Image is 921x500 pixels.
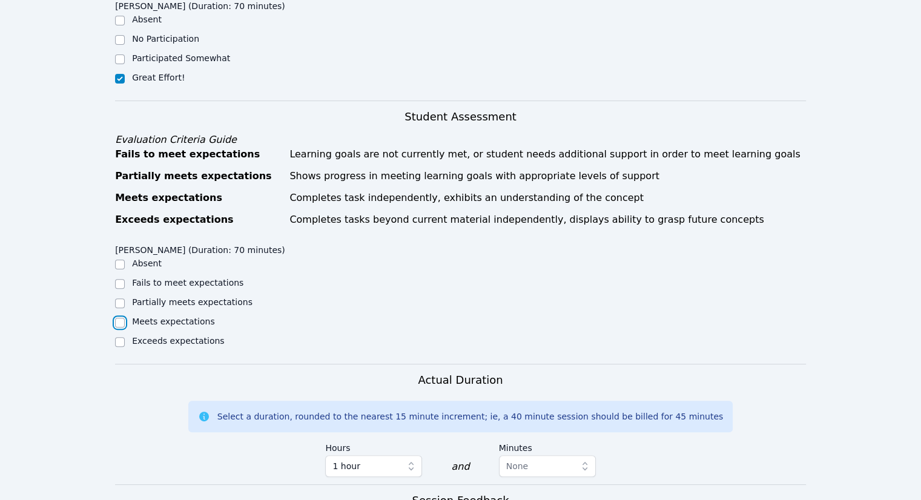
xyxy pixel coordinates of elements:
h3: Student Assessment [115,108,806,125]
label: Exceeds expectations [132,336,224,346]
div: Completes task independently, exhibits an understanding of the concept [289,191,806,205]
span: None [506,461,529,471]
div: Completes tasks beyond current material independently, displays ability to grasp future concepts [289,212,806,227]
button: None [499,455,596,477]
label: Fails to meet expectations [132,278,243,288]
div: Exceeds expectations [115,212,282,227]
span: 1 hour [332,459,360,473]
div: Shows progress in meeting learning goals with appropriate levels of support [289,169,806,183]
div: Select a duration, rounded to the nearest 15 minute increment; ie, a 40 minute session should be ... [217,410,723,423]
div: Meets expectations [115,191,282,205]
h3: Actual Duration [418,372,503,389]
div: Learning goals are not currently met, or student needs additional support in order to meet learni... [289,147,806,162]
button: 1 hour [325,455,422,477]
div: Evaluation Criteria Guide [115,133,806,147]
div: Partially meets expectations [115,169,282,183]
label: Meets expectations [132,317,215,326]
label: Participated Somewhat [132,53,230,63]
label: Absent [132,15,162,24]
legend: [PERSON_NAME] (Duration: 70 minutes) [115,239,285,257]
label: Hours [325,437,422,455]
label: Minutes [499,437,596,455]
div: and [451,459,469,474]
label: Absent [132,258,162,268]
div: Fails to meet expectations [115,147,282,162]
label: No Participation [132,34,199,44]
label: Great Effort! [132,73,185,82]
label: Partially meets expectations [132,297,253,307]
